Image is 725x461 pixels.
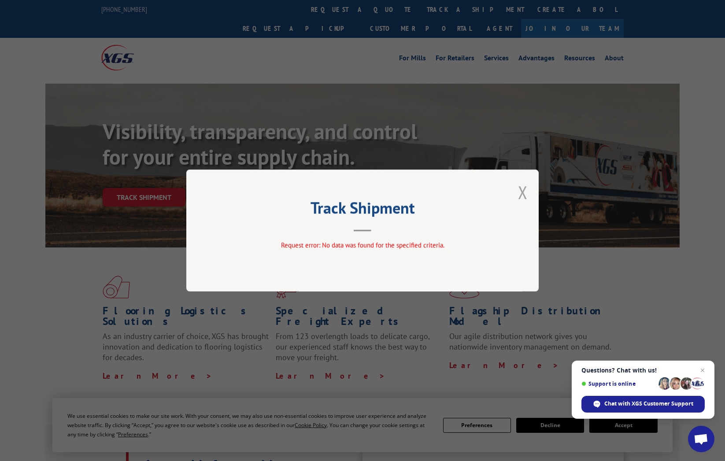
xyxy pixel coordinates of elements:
div: Chat with XGS Customer Support [581,396,705,413]
span: Close chat [697,365,708,376]
h2: Track Shipment [230,202,495,218]
div: Open chat [688,426,714,452]
span: Chat with XGS Customer Support [604,400,693,408]
span: Support is online [581,380,655,387]
span: Questions? Chat with us! [581,367,705,374]
span: Request error: No data was found for the specified criteria. [281,241,444,249]
button: Close modal [518,181,528,204]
